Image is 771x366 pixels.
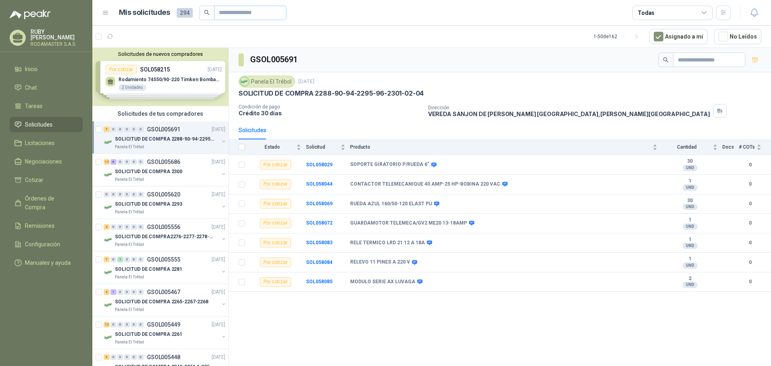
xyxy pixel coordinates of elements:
a: SOL058085 [306,279,332,284]
div: Solicitudes [239,126,266,135]
div: UND [683,282,698,288]
p: [DATE] [212,354,225,361]
b: 1 [662,178,718,184]
div: 0 [131,159,137,165]
div: 0 [110,127,116,132]
div: 0 [138,224,144,230]
div: Todas [638,8,655,17]
div: 1 [117,257,123,262]
a: Configuración [10,237,83,252]
span: Negociaciones [25,157,62,166]
p: Panela El Trébol [115,176,144,183]
img: Company Logo [104,170,113,180]
span: search [204,10,210,15]
b: SOPORTE GIRATORIO P/RUEDA 6" [350,162,429,168]
span: Cantidad [662,144,711,150]
b: 0 [739,219,761,227]
span: Chat [25,83,37,92]
div: Por cotizar [260,258,291,267]
img: Company Logo [104,333,113,342]
a: Licitaciones [10,135,83,151]
th: Docs [722,139,739,155]
p: [DATE] [212,126,225,133]
b: 0 [739,200,761,208]
div: 12 [104,159,110,165]
div: 1 - 50 de 162 [594,30,643,43]
span: Licitaciones [25,139,55,147]
p: [DATE] [298,78,314,86]
img: Company Logo [104,202,113,212]
div: 0 [110,322,116,327]
div: 0 [138,354,144,360]
p: Panela El Trébol [115,241,144,248]
a: SOL058069 [306,201,332,207]
p: GSOL005556 [147,224,180,230]
a: 2 1 0 0 0 0 GSOL005467[DATE] Company LogoSOLICITUD DE COMPRA 2265-2267-2268Panela El Trébol [104,287,227,313]
a: 7 0 1 0 0 0 GSOL005555[DATE] Company LogoSOLICITUD DE COMPRA 2281Panela El Trébol [104,255,227,280]
b: 0 [739,278,761,286]
div: 0 [138,192,144,197]
span: Tareas [25,102,43,110]
div: UND [683,184,698,191]
p: Panela El Trébol [115,339,144,346]
div: 0 [131,354,137,360]
p: GSOL005449 [147,322,180,327]
p: [DATE] [212,223,225,231]
b: RUEDA AZUL 160/50-120 ELAST PU [350,201,432,207]
span: Solicitudes [25,120,53,129]
div: Por cotizar [260,180,291,189]
div: 0 [110,257,116,262]
p: GSOL005448 [147,354,180,360]
div: 2 [104,289,110,295]
p: [DATE] [212,256,225,264]
div: 0 [124,354,130,360]
span: Solicitud [306,144,339,150]
div: 0 [124,257,130,262]
div: Panela El Trébol [239,76,295,88]
a: Remisiones [10,218,83,233]
div: UND [683,243,698,249]
div: UND [683,223,698,230]
b: SOL058084 [306,260,332,265]
div: 0 [131,322,137,327]
p: SOLICITUD DE COMPRA 2288-90-94-2295-96-2301-02-04 [115,135,215,143]
div: 3 [104,354,110,360]
span: Cotizar [25,176,43,184]
p: GSOL005691 [147,127,180,132]
img: Company Logo [104,137,113,147]
div: 0 [131,127,137,132]
a: Chat [10,80,83,95]
p: GSOL005555 [147,257,180,262]
div: 0 [117,127,123,132]
div: Por cotizar [260,238,291,247]
a: Solicitudes [10,117,83,132]
span: Producto [350,144,651,150]
div: Por cotizar [260,199,291,209]
span: Inicio [25,65,38,74]
b: RELE TERMICO LRD 21 12 A 18A [350,240,425,246]
div: 0 [117,159,123,165]
div: Solicitudes de nuevos compradoresPor cotizarSOL058215[DATE] Rodamiento 74550/90-220 Timken BombaV... [92,48,228,106]
a: SOL058044 [306,181,332,187]
p: SOLICITUD DE COMPRA2276-2277-2278-2284-2285- [115,233,215,241]
b: 0 [739,239,761,247]
p: Panela El Trébol [115,209,144,215]
a: Órdenes de Compra [10,191,83,215]
div: UND [683,204,698,210]
div: 0 [131,257,137,262]
div: Por cotizar [260,160,291,170]
b: 30 [662,158,718,165]
p: Panela El Trébol [115,274,144,280]
b: MODULO SERIE AX LUVAGA [350,279,415,285]
p: SOLICITUD DE COMPRA 2265-2267-2268 [115,298,208,306]
b: 0 [739,161,761,169]
th: Producto [350,139,662,155]
span: Estado [250,144,295,150]
a: SOL058072 [306,220,332,226]
a: Negociaciones [10,154,83,169]
b: SOL058083 [306,240,332,245]
div: 6 [110,159,116,165]
div: 0 [138,127,144,132]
